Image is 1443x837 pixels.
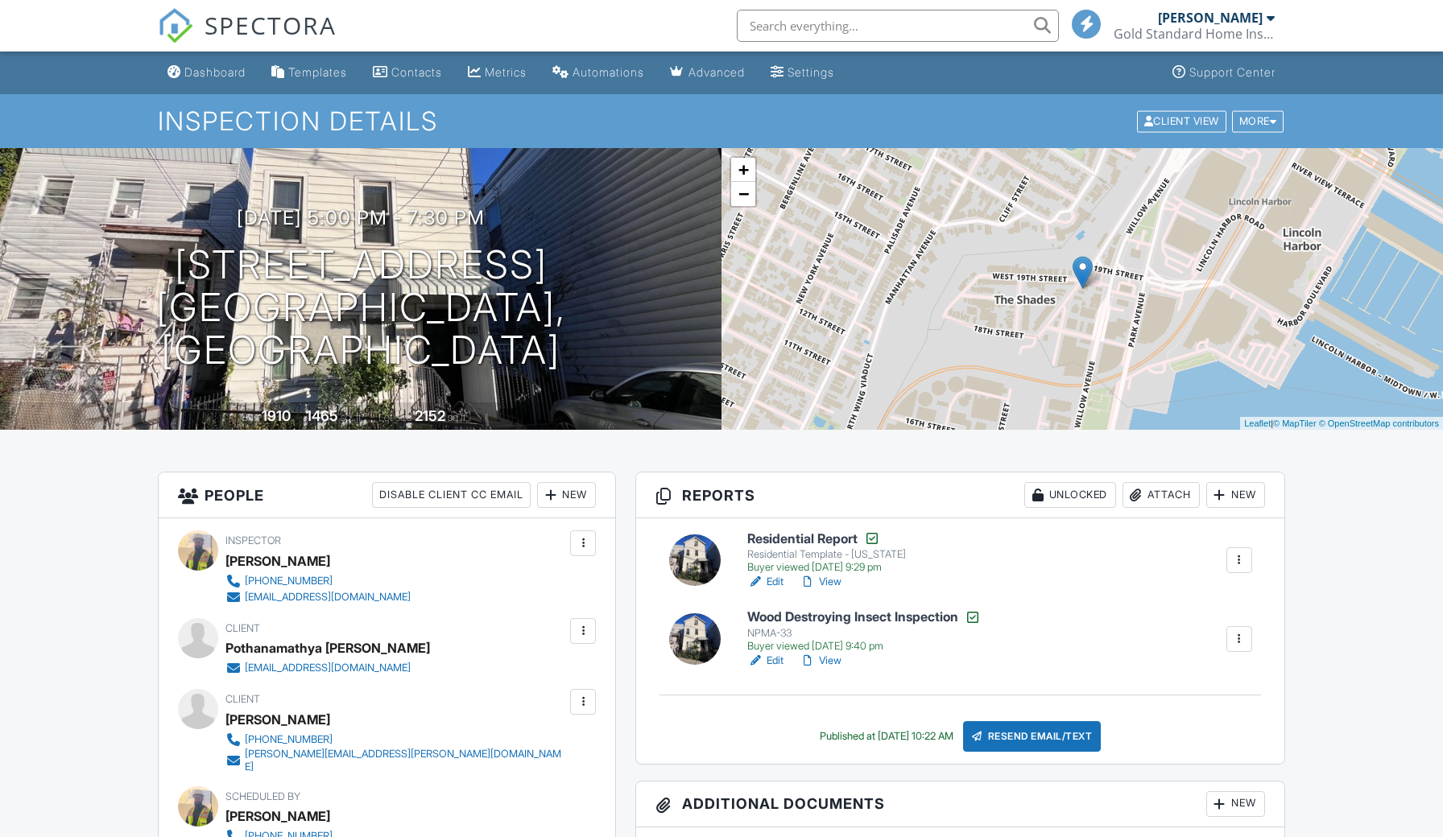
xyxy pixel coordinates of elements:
[341,411,363,423] span: sq. ft.
[159,472,615,518] h3: People
[963,721,1102,752] div: Resend Email/Text
[664,58,751,88] a: Advanced
[225,549,330,573] div: [PERSON_NAME]
[1244,418,1271,428] a: Leaflet
[184,65,246,79] div: Dashboard
[688,65,745,79] div: Advanced
[265,58,354,88] a: Templates
[1319,418,1439,428] a: © OpenStreetMap contributors
[747,530,906,546] h6: Residential Report
[158,8,193,43] img: The Best Home Inspection Software - Spectora
[225,693,260,705] span: Client
[1158,10,1263,26] div: [PERSON_NAME]
[242,411,259,423] span: Built
[1273,418,1317,428] a: © MapTiler
[225,707,330,732] div: [PERSON_NAME]
[1024,482,1116,508] div: Unlocked
[731,182,755,206] a: Zoom out
[800,653,841,669] a: View
[546,58,651,88] a: Automations (Basic)
[225,534,281,546] span: Inspector
[245,575,333,588] div: [PHONE_NUMBER]
[225,732,566,748] a: [PHONE_NUMBER]
[378,411,412,423] span: Lot Size
[747,609,981,625] h6: Wood Destroying Insect Inspection
[747,653,784,669] a: Edit
[636,472,1284,518] h3: Reports
[1189,65,1276,79] div: Support Center
[306,407,338,424] div: 1465
[262,407,291,424] div: 1910
[747,561,906,574] div: Buyer viewed [DATE] 9:29 pm
[1114,26,1275,42] div: Gold Standard Home Inspection
[448,411,468,423] span: sq.ft.
[205,8,337,42] span: SPECTORA
[737,10,1059,42] input: Search everything...
[158,22,337,56] a: SPECTORA
[537,482,596,508] div: New
[245,748,566,773] div: [PERSON_NAME][EMAIL_ADDRESS][PERSON_NAME][DOMAIN_NAME]
[764,58,841,88] a: Settings
[1135,114,1230,126] a: Client View
[225,804,330,828] div: [PERSON_NAME]
[288,65,347,79] div: Templates
[225,589,411,605] a: [EMAIL_ADDRESS][DOMAIN_NAME]
[225,748,566,773] a: [PERSON_NAME][EMAIL_ADDRESS][PERSON_NAME][DOMAIN_NAME]
[1232,110,1284,132] div: More
[225,790,300,802] span: Scheduled By
[788,65,834,79] div: Settings
[636,781,1284,827] h3: Additional Documents
[225,622,260,634] span: Client
[225,636,430,660] div: Pothanamathya [PERSON_NAME]
[391,65,442,79] div: Contacts
[747,627,981,640] div: NPMA-33
[573,65,644,79] div: Automations
[800,574,841,590] a: View
[1166,58,1282,88] a: Support Center
[225,573,411,589] a: [PHONE_NUMBER]
[158,107,1285,135] h1: Inspection Details
[461,58,533,88] a: Metrics
[245,733,333,746] div: [PHONE_NUMBER]
[245,591,411,604] div: [EMAIL_ADDRESS][DOMAIN_NAME]
[1206,791,1265,817] div: New
[237,207,485,229] h3: [DATE] 5:00 pm - 7:30 pm
[1123,482,1200,508] div: Attach
[1206,482,1265,508] div: New
[747,530,906,574] a: Residential Report Residential Template - [US_STATE] Buyer viewed [DATE] 9:29 pm
[747,640,981,653] div: Buyer viewed [DATE] 9:40 pm
[372,482,531,508] div: Disable Client CC Email
[747,574,784,590] a: Edit
[366,58,449,88] a: Contacts
[26,244,696,371] h1: [STREET_ADDRESS] [GEOGRAPHIC_DATA], [GEOGRAPHIC_DATA]
[1240,417,1443,431] div: |
[245,662,411,674] div: [EMAIL_ADDRESS][DOMAIN_NAME]
[820,730,953,743] div: Published at [DATE] 10:22 AM
[225,660,417,676] a: [EMAIL_ADDRESS][DOMAIN_NAME]
[415,407,445,424] div: 2152
[485,65,527,79] div: Metrics
[161,58,252,88] a: Dashboard
[747,548,906,561] div: Residential Template - [US_STATE]
[747,609,981,653] a: Wood Destroying Insect Inspection NPMA-33 Buyer viewed [DATE] 9:40 pm
[731,158,755,182] a: Zoom in
[1137,110,1226,132] div: Client View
